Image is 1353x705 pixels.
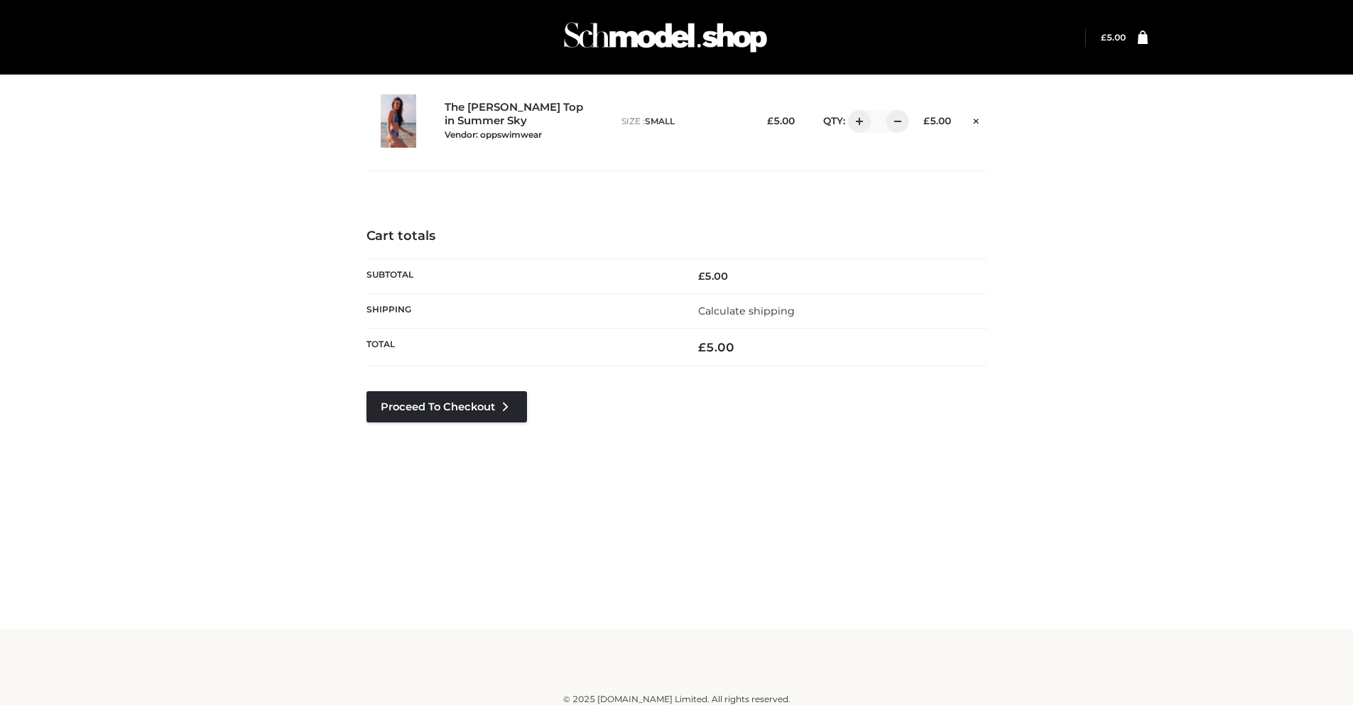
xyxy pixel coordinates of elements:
[366,329,677,366] th: Total
[698,340,734,354] bdi: 5.00
[767,115,795,126] bdi: 5.00
[923,115,930,126] span: £
[366,258,677,293] th: Subtotal
[445,129,542,140] small: Vendor: oppswimwear
[1101,32,1107,43] span: £
[698,270,705,283] span: £
[366,293,677,328] th: Shipping
[645,116,675,126] span: SMALL
[698,305,795,317] a: Calculate shipping
[559,9,772,65] img: Schmodel Admin 964
[1101,32,1126,43] bdi: 5.00
[965,110,987,129] a: Remove this item
[1101,32,1126,43] a: £5.00
[366,391,527,422] a: Proceed to Checkout
[445,101,591,141] a: The [PERSON_NAME] Top in Summer SkyVendor: oppswimwear
[366,229,987,244] h4: Cart totals
[809,110,899,133] div: QTY:
[621,115,743,128] p: size :
[698,270,728,283] bdi: 5.00
[698,340,706,354] span: £
[767,115,773,126] span: £
[923,115,951,126] bdi: 5.00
